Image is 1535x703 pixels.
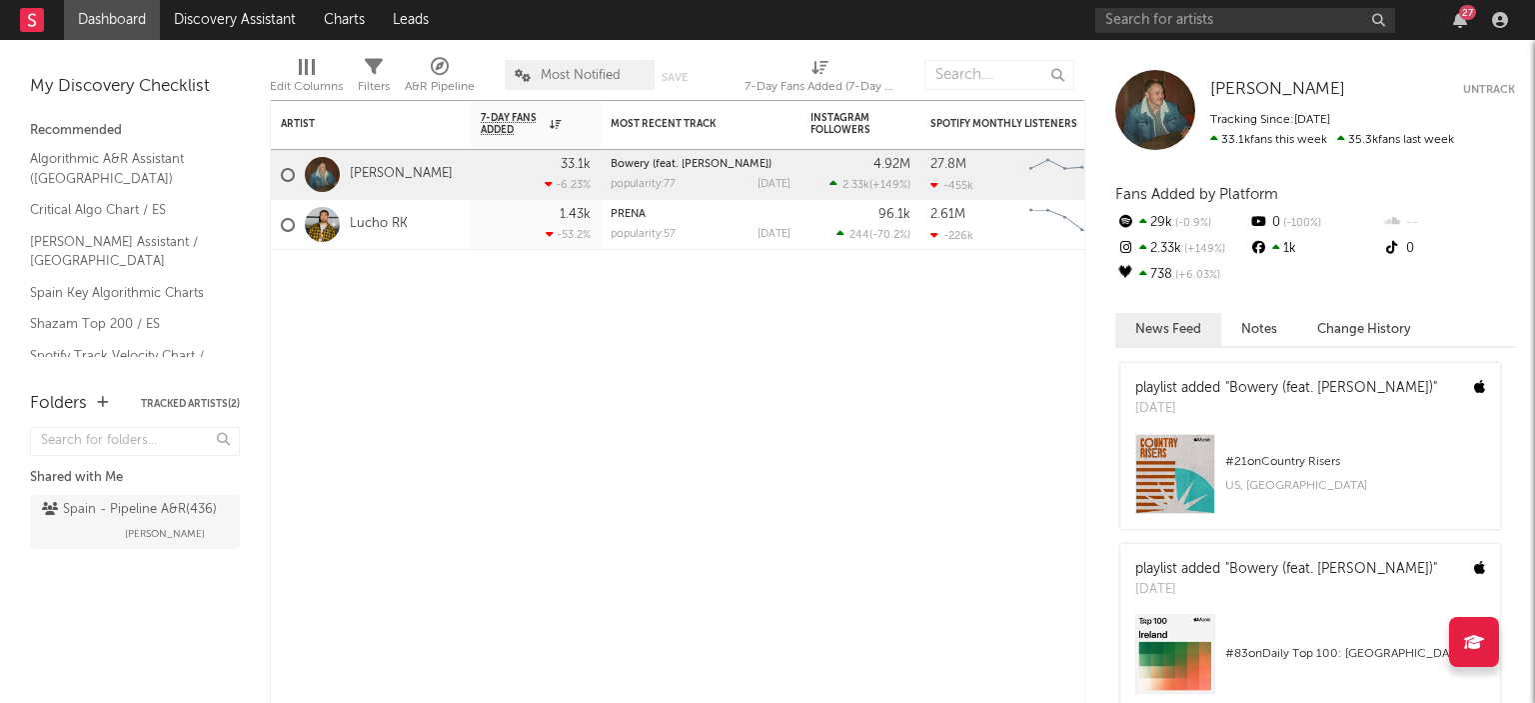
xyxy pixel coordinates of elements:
[1135,559,1437,580] div: playlist added
[1135,399,1437,419] div: [DATE]
[350,216,408,233] a: Lucho RK
[1382,236,1515,262] div: 0
[872,230,907,241] span: -70.2 %
[1453,12,1467,28] button: 27
[930,208,965,221] div: 2.61M
[42,498,217,522] div: Spain - Pipeline A&R ( 436 )
[560,208,591,221] div: 1.43k
[270,75,343,99] div: Edit Columns
[1210,134,1327,146] span: 33.1k fans this week
[930,229,973,242] div: -226k
[30,119,240,143] div: Recommended
[30,75,240,99] div: My Discovery Checklist
[1225,474,1485,498] div: US, [GEOGRAPHIC_DATA]
[1115,262,1248,288] div: 738
[1210,81,1345,98] span: [PERSON_NAME]
[849,230,869,241] span: 244
[758,179,790,190] div: [DATE]
[1115,236,1248,262] div: 2.33k
[1210,114,1330,126] span: Tracking Since: [DATE]
[829,178,910,191] div: ( )
[561,158,591,171] div: 33.1k
[1115,210,1248,236] div: 29k
[1120,434,1500,529] a: #21onCountry RisersUS, [GEOGRAPHIC_DATA]
[1181,244,1225,255] span: +149 %
[842,180,869,191] span: 2.33k
[930,118,1080,130] div: Spotify Monthly Listeners
[30,392,87,416] div: Folders
[30,313,220,335] a: Shazam Top 200 / ES
[481,112,545,136] span: 7-Day Fans Added
[611,209,790,220] div: PREÑÁ
[1225,642,1485,666] div: # 83 on Daily Top 100: [GEOGRAPHIC_DATA]
[1248,236,1381,262] div: 1k
[1297,313,1431,346] button: Change History
[930,179,973,192] div: -455k
[1463,80,1515,100] button: Untrack
[611,159,771,170] a: Bowery (feat. [PERSON_NAME])
[611,159,790,170] div: Bowery (feat. Kings of Leon)
[1020,150,1110,200] svg: Chart title
[836,228,910,241] div: ( )
[405,50,475,108] div: A&R Pipeline
[810,112,880,136] div: Instagram Followers
[930,158,966,171] div: 27.8M
[30,199,220,221] a: Critical Algo Chart / ES
[1095,8,1395,33] input: Search for artists
[30,282,220,304] a: Spain Key Algorithmic Charts
[1210,80,1345,100] a: [PERSON_NAME]
[30,427,240,456] input: Search for folders...
[1115,313,1221,346] button: News Feed
[1280,218,1321,229] span: -100 %
[1135,378,1437,399] div: playlist added
[1248,210,1381,236] div: 0
[611,229,676,240] div: popularity: 57
[1135,580,1437,600] div: [DATE]
[30,495,240,549] a: Spain - Pipeline A&R(436)[PERSON_NAME]
[878,208,910,221] div: 96.1k
[662,72,688,83] button: Save
[358,50,390,108] div: Filters
[1459,5,1476,20] div: 27
[611,179,676,190] div: popularity: 77
[350,166,453,183] a: [PERSON_NAME]
[1020,200,1110,250] svg: Chart title
[872,180,907,191] span: +149 %
[405,75,475,99] div: A&R Pipeline
[546,228,591,241] div: -53.2 %
[30,345,220,386] a: Spotify Track Velocity Chart / ES
[541,69,621,82] span: Most Notified
[141,399,240,409] button: Tracked Artists(2)
[758,229,790,240] div: [DATE]
[745,50,894,108] div: 7-Day Fans Added (7-Day Fans Added)
[1225,381,1437,395] a: "Bowery (feat. [PERSON_NAME])"
[1225,450,1485,474] div: # 21 on Country Risers
[745,75,894,99] div: 7-Day Fans Added (7-Day Fans Added)
[1210,134,1454,146] span: 35.3k fans last week
[1172,218,1211,229] span: -0.9 %
[1221,313,1297,346] button: Notes
[873,158,910,171] div: 4.92M
[30,148,220,189] a: Algorithmic A&R Assistant ([GEOGRAPHIC_DATA])
[125,522,205,546] span: [PERSON_NAME]
[545,178,591,191] div: -6.23 %
[1382,210,1515,236] div: --
[358,75,390,99] div: Filters
[1115,187,1278,202] span: Fans Added by Platform
[924,60,1074,90] input: Search...
[1172,270,1220,281] span: +6.03 %
[30,231,220,272] a: [PERSON_NAME] Assistant / [GEOGRAPHIC_DATA]
[281,118,431,130] div: Artist
[270,50,343,108] div: Edit Columns
[611,209,646,220] a: PREÑÁ
[611,118,761,130] div: Most Recent Track
[30,466,240,490] div: Shared with Me
[1225,562,1437,576] a: "Bowery (feat. [PERSON_NAME])"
